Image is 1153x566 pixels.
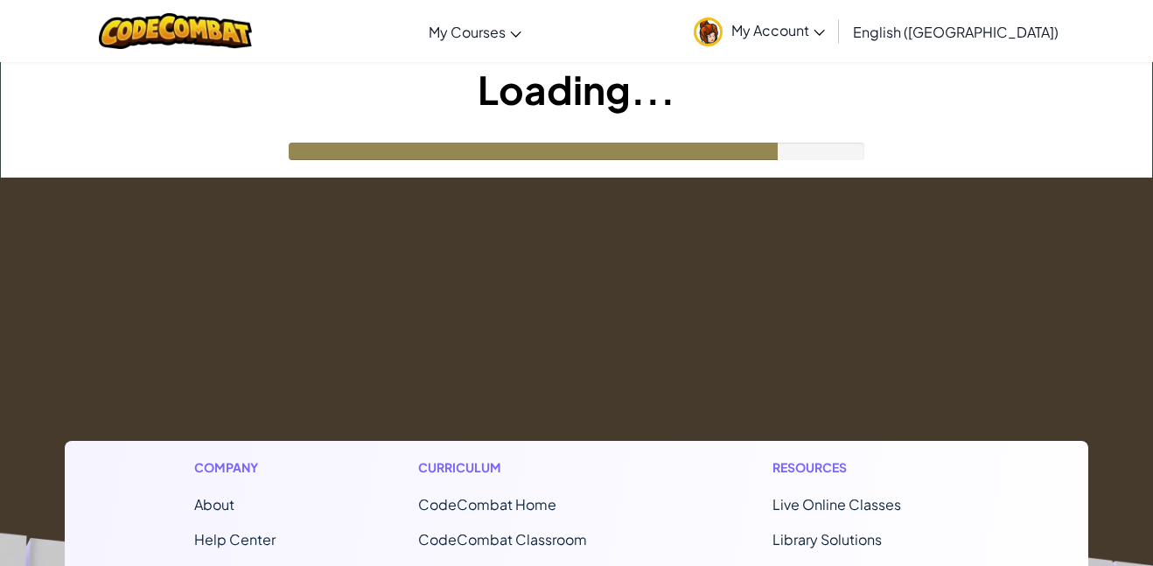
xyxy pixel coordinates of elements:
h1: Resources [772,458,959,477]
span: CodeCombat Home [418,495,556,514]
img: avatar [694,17,723,46]
span: English ([GEOGRAPHIC_DATA]) [853,23,1059,41]
span: My Courses [429,23,506,41]
h1: Curriculum [418,458,630,477]
img: CodeCombat logo [99,13,252,49]
h1: Loading... [1,62,1152,116]
span: My Account [731,21,825,39]
a: English ([GEOGRAPHIC_DATA]) [844,8,1067,55]
a: CodeCombat Classroom [418,530,587,549]
a: My Courses [420,8,530,55]
a: Library Solutions [772,530,882,549]
a: Help Center [194,530,276,549]
a: My Account [685,3,834,59]
h1: Company [194,458,276,477]
a: About [194,495,234,514]
a: Live Online Classes [772,495,901,514]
